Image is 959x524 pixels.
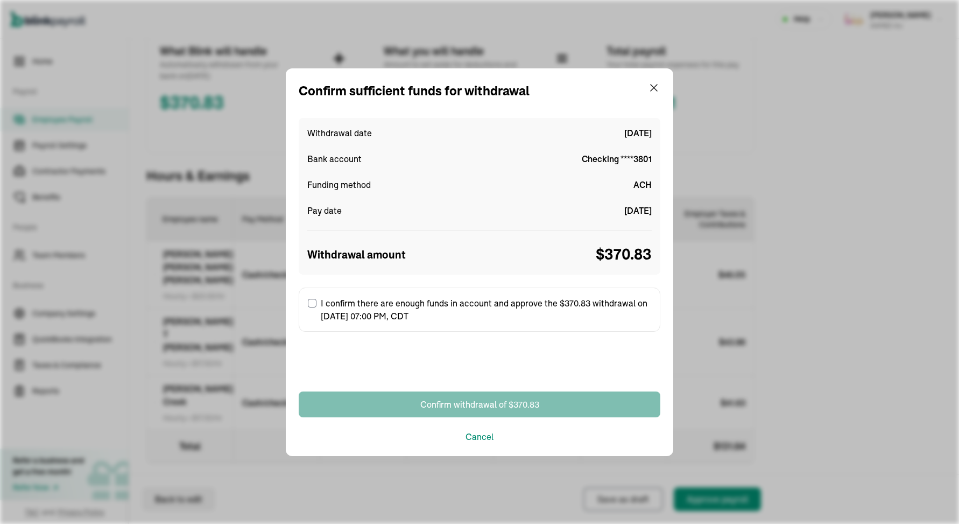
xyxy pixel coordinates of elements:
button: Cancel [466,430,493,443]
span: Bank account [307,152,362,165]
span: $ 370.83 [596,243,652,266]
span: Withdrawal amount [307,247,406,263]
input: I confirm there are enough funds in account and approve the $370.83 withdrawal on [DATE] 07:00 PM... [308,299,316,308]
div: Confirm sufficient funds for withdrawal [299,81,530,101]
span: [DATE] [624,204,652,217]
span: Withdrawal date [307,127,372,139]
span: ACH [633,178,652,191]
label: I confirm there are enough funds in account and approve the $370.83 withdrawal on [DATE] 07:00 PM... [299,288,660,332]
span: Funding method [307,178,371,191]
div: Confirm withdrawal of $370.83 [420,398,539,411]
button: Confirm withdrawal of $370.83 [299,392,660,417]
span: [DATE] [624,127,652,139]
span: Pay date [307,204,342,217]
